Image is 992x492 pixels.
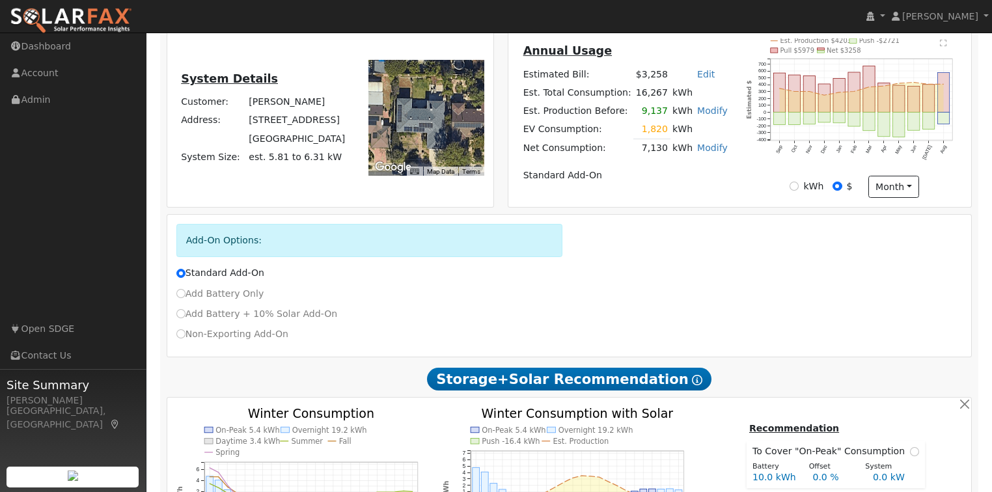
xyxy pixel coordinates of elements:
rect: onclick="" [789,112,801,124]
rect: onclick="" [863,112,875,130]
a: Open this area in Google Maps (opens a new window) [372,159,415,176]
div: Battery [745,461,802,472]
td: Estimated Bill: [521,65,633,83]
div: [GEOGRAPHIC_DATA], [GEOGRAPHIC_DATA] [7,404,139,431]
a: Modify [697,143,728,153]
text: Dec [820,144,829,154]
td: Standard Add-On [521,167,730,185]
text: Pull $5979 [780,47,815,54]
td: System Size: [179,148,247,166]
text: Winter Consumption with Solar [482,405,674,420]
img: retrieve [68,471,78,481]
rect: onclick="" [938,72,950,112]
span: Site Summary [7,376,139,394]
circle: onclick="" [625,489,627,491]
text: Spring [215,448,240,457]
circle: onclick="" [572,476,574,478]
text: Push -$2721 [859,37,900,44]
circle: onclick="" [778,87,780,89]
text: -200 [757,123,767,129]
text: Aug [939,144,948,155]
rect: onclick="" [774,73,786,112]
circle: onclick="" [838,91,840,93]
rect: onclick="" [908,112,920,130]
button: Map Data [427,167,454,176]
circle: onclick="" [898,82,900,84]
text: 500 [758,75,766,81]
text: 2 [463,482,466,488]
td: Est. Production Before: [521,102,633,120]
text: 4 [196,477,199,484]
text: Daytime 3.4 kWh [215,437,280,446]
rect: onclick="" [923,85,935,113]
circle: onclick="" [607,480,609,482]
span: Storage+Solar Recommendation [427,368,711,391]
text: Overnight 19.2 kWh [292,425,367,434]
text: Winter Consumption [248,405,374,420]
td: kWh [670,120,695,139]
text: 5 [463,463,466,469]
circle: onclick="" [555,486,557,488]
text: -100 [757,116,767,122]
text: 600 [758,68,766,74]
circle: onclick="" [563,481,565,483]
circle: onclick="" [928,83,930,85]
text: -400 [757,137,767,143]
td: [STREET_ADDRESS] [247,111,348,130]
span: To Cover "On-Peak" Consumption [752,444,910,458]
i: Show Help [692,375,702,385]
circle: onclick="" [599,476,601,478]
text: 300 [758,89,766,94]
rect: onclick="" [848,112,860,126]
rect: onclick="" [804,112,816,124]
text: 100 [758,102,766,108]
circle: onclick="" [943,83,944,85]
td: [GEOGRAPHIC_DATA] [247,130,348,148]
circle: onclick="" [823,94,825,96]
circle: onclick="" [868,86,870,88]
span: [PERSON_NAME] [902,11,978,21]
rect: onclick="" [774,112,786,124]
rect: onclick="" [878,83,890,112]
rect: onclick="" [938,112,950,124]
td: $3,258 [633,65,670,83]
text: Fall [339,437,351,446]
text: Push -16.4 kWh [482,437,540,446]
label: kWh [803,180,823,193]
rect: onclick="" [908,86,920,112]
circle: onclick="" [616,484,618,486]
text: -300 [757,130,767,135]
td: EV Consumption: [521,120,633,139]
circle: onclick="" [590,475,592,477]
td: kWh [670,83,730,102]
label: Add Battery Only [176,287,264,301]
text: Mar [864,144,874,154]
text: Nov [805,144,814,154]
text: 6 [463,456,466,463]
rect: onclick="" [848,72,860,112]
a: Terms (opens in new tab) [462,168,480,175]
text: On-Peak 5.4 kWh [482,425,546,434]
text: Oct [790,144,799,154]
circle: onclick="" [808,90,810,92]
rect: onclick="" [804,75,816,112]
input: $ [833,182,842,191]
a: Edit [697,69,715,79]
text: 700 [758,61,766,67]
img: Google [372,159,415,176]
input: Standard Add-On [176,269,186,278]
input: Add Battery Only [176,289,186,298]
text: 3 [463,475,466,482]
text: [DATE] [921,144,933,161]
div: System [859,461,915,472]
text: Net $3258 [827,47,861,54]
u: Annual Usage [523,44,612,57]
text: Jun [909,144,918,154]
rect: onclick="" [893,85,905,112]
rect: onclick="" [818,84,830,112]
text: 400 [758,81,766,87]
td: 9,137 [633,102,670,120]
text: On-Peak 5.4 kWh [215,425,279,434]
td: System Size [247,148,348,166]
text:  [940,39,947,47]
